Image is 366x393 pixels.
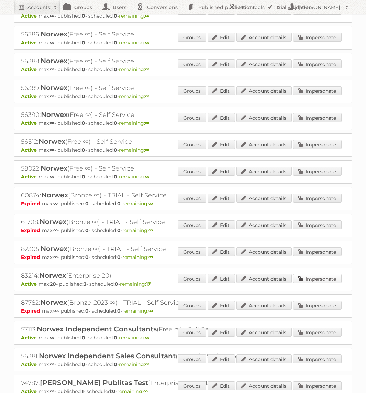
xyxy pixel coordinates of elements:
[208,140,235,149] a: Edit
[114,13,117,19] strong: 0
[293,247,342,256] a: Impersonate
[82,66,85,73] strong: 0
[114,40,117,46] strong: 0
[41,164,67,172] span: Norwex
[178,301,206,310] a: Groups
[50,361,54,368] strong: ∞
[208,247,235,256] a: Edit
[39,271,66,280] span: Norwex
[21,137,262,146] h2: 56512: (Free ∞) - Self Service
[145,147,149,153] strong: ∞
[53,200,58,207] strong: ∞
[145,174,149,180] strong: ∞
[21,120,345,126] p: max: - published: - scheduled: -
[21,40,38,46] span: Active
[21,379,262,387] h2: 74787: (Enterprise ∞) - TRIAL
[21,271,262,280] h2: 83214: (Enterprise 20)
[208,354,235,363] a: Edit
[53,308,58,314] strong: ∞
[148,200,153,207] strong: ∞
[21,93,345,99] p: max: - published: - scheduled: -
[21,30,262,39] h2: 56386: (Free ∞) - Self Service
[50,120,54,126] strong: ∞
[119,361,149,368] span: remaining:
[50,174,54,180] strong: ∞
[82,13,85,19] strong: 0
[84,281,86,287] strong: 3
[236,194,292,203] a: Account details
[145,361,149,368] strong: ∞
[82,40,85,46] strong: 0
[41,110,68,119] span: Norwex
[178,167,206,176] a: Groups
[148,227,153,233] strong: ∞
[82,147,85,153] strong: 0
[293,59,342,68] a: Impersonate
[178,140,206,149] a: Groups
[122,254,153,260] span: remaining:
[21,335,345,341] p: max: - published: - scheduled: -
[208,194,235,203] a: Edit
[21,84,262,92] h2: 56389: (Free ∞) - Self Service
[236,301,292,310] a: Account details
[82,120,85,126] strong: 0
[119,335,149,341] span: remaining:
[208,274,235,283] a: Edit
[293,167,342,176] a: Impersonate
[178,33,206,42] a: Groups
[293,328,342,337] a: Impersonate
[50,335,54,341] strong: ∞
[21,218,262,227] h2: 61708: (Bronze ∞) - TRIAL - Self Service
[21,174,38,180] span: Active
[85,227,89,233] strong: 0
[38,137,65,145] span: Norwex
[208,33,235,42] a: Edit
[178,194,206,203] a: Groups
[236,220,292,229] a: Account details
[21,40,345,46] p: max: - published: - scheduled: -
[82,361,85,368] strong: 0
[53,254,58,260] strong: ∞
[114,361,117,368] strong: 0
[21,13,38,19] span: Active
[122,200,153,207] span: remaining:
[208,220,235,229] a: Edit
[178,113,206,122] a: Groups
[293,301,342,310] a: Impersonate
[40,379,148,387] span: [PERSON_NAME] Publitas Test
[236,381,292,390] a: Account details
[293,140,342,149] a: Impersonate
[145,335,149,341] strong: ∞
[208,86,235,95] a: Edit
[114,174,117,180] strong: 0
[21,227,345,233] p: max: - published: - scheduled: -
[293,220,342,229] a: Impersonate
[37,325,157,333] span: Norwex Independent Consultants
[50,40,54,46] strong: ∞
[21,361,38,368] span: Active
[21,200,42,207] span: Expired
[21,120,38,126] span: Active
[208,328,235,337] a: Edit
[236,167,292,176] a: Account details
[21,13,345,19] p: max: - published: - scheduled: -
[119,120,149,126] span: remaining:
[236,86,292,95] a: Account details
[119,93,149,99] span: remaining:
[21,174,345,180] p: max: - published: - scheduled: -
[236,247,292,256] a: Account details
[50,66,54,73] strong: ∞
[41,30,67,38] span: Norwex
[208,167,235,176] a: Edit
[50,93,54,99] strong: ∞
[122,227,153,233] span: remaining:
[145,93,149,99] strong: ∞
[114,147,117,153] strong: 0
[293,274,342,283] a: Impersonate
[145,66,149,73] strong: ∞
[236,113,292,122] a: Account details
[293,194,342,203] a: Impersonate
[21,110,262,119] h2: 56390: (Free ∞) - Self Service
[82,174,85,180] strong: 0
[178,247,206,256] a: Groups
